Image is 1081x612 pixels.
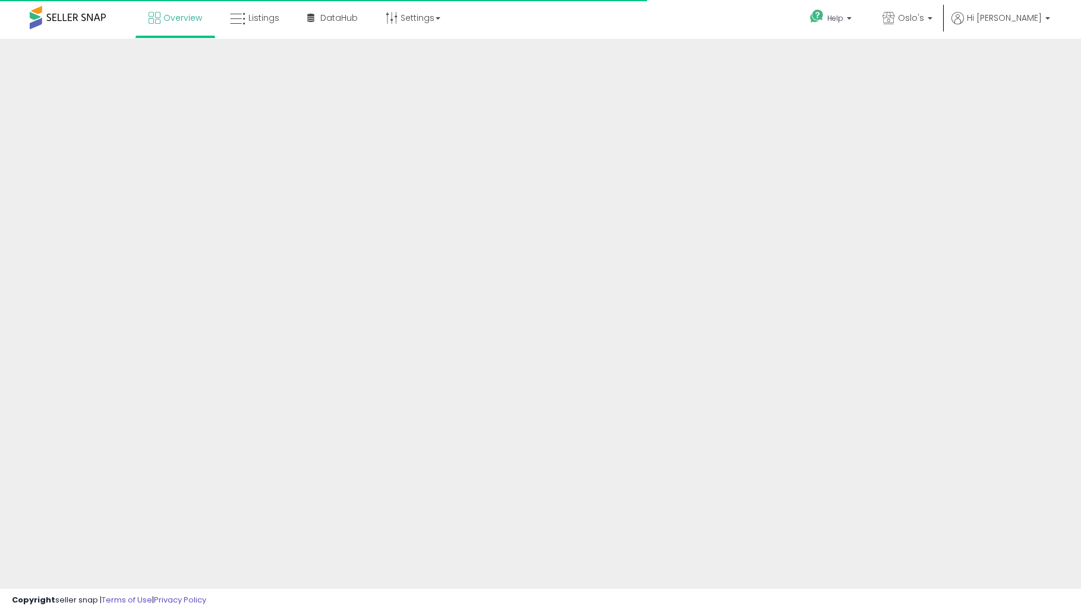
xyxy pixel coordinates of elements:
[967,12,1042,24] span: Hi [PERSON_NAME]
[827,13,843,23] span: Help
[809,9,824,24] i: Get Help
[898,12,924,24] span: Oslo's
[951,12,1050,36] a: Hi [PERSON_NAME]
[248,12,279,24] span: Listings
[163,12,202,24] span: Overview
[320,12,358,24] span: DataHub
